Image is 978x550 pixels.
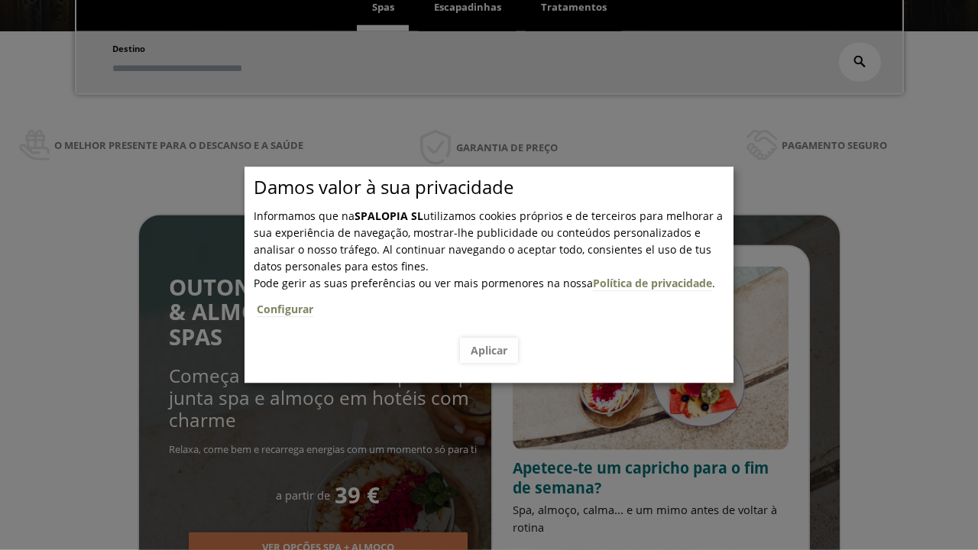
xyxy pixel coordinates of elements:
a: Política de privacidade [593,276,712,291]
span: Informamos que na utilizamos cookies próprios e de terceiros para melhorar a sua experiência de n... [254,209,723,273]
span: Pode gerir as suas preferências ou ver mais pormenores na nossa [254,276,593,290]
b: SPALOPIA SL [355,209,423,223]
a: Configurar [257,302,313,317]
button: Aplicar [460,338,518,363]
p: Damos valor à sua privacidade [254,179,733,196]
span: . [254,276,733,327]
